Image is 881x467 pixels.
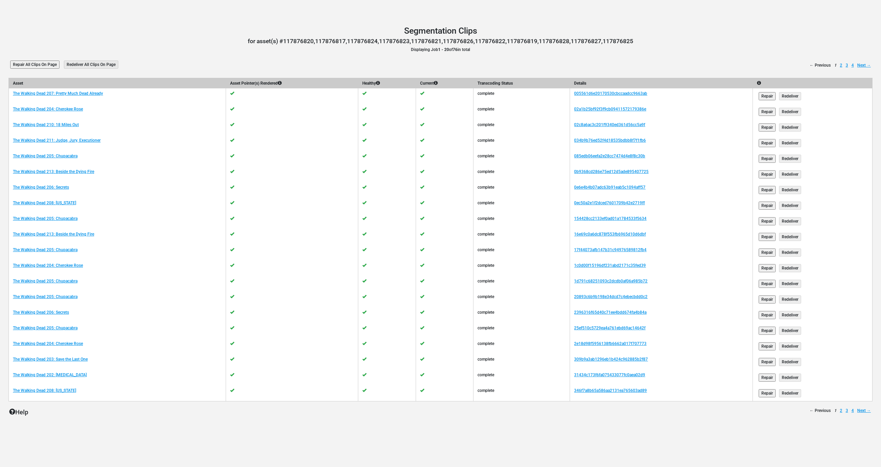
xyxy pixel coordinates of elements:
a: 0e6e4b4b07adc63b91eab5c1094aff57 [574,185,645,190]
th: Transcoding Status [473,78,570,89]
th: Current [416,78,473,89]
input: Repair [759,123,776,132]
th: Asset [9,78,226,89]
a: The Walking Dead 202: [MEDICAL_DATA] [13,373,87,377]
input: Redeliver [779,358,801,366]
a: The Walking Dead 206: Secrets [13,185,69,190]
input: Redeliver [779,248,801,257]
input: Redeliver [779,217,801,225]
a: Page 4 [851,408,854,414]
a: The Walking Dead 207: Pretty Much Dead Already [13,91,103,96]
span: Previous page [810,408,831,414]
td: complete [473,260,570,276]
a: 1d791c68251093c2dcdb0af06a985b72 [574,279,647,283]
td: complete [473,385,570,401]
a: 25ef510c5729ea4a761ebd69ac14642f [574,326,645,330]
a: Page 2 [840,62,842,68]
a: The Walking Dead 208: [US_STATE] [13,201,76,205]
a: The Walking Dead 211: Judge, Jury, Executioner [13,138,101,143]
input: Repair [759,248,776,257]
td: complete [473,354,570,370]
td: complete [473,182,570,198]
span: Previous page [810,62,831,68]
a: The Walking Dead 210: 18 Miles Out [13,122,79,127]
input: Repair [759,327,776,335]
td: complete [473,213,570,229]
a: The Walking Dead 205: Chupacabra [13,279,77,283]
input: Repair [759,311,776,319]
em: Page 1 [834,62,836,68]
a: Next page [857,62,871,68]
input: Redeliver [779,342,801,350]
td: complete [473,229,570,245]
a: 02a1b25bf92f3f9cb09411572179386e [574,107,646,111]
a: 17f44073afb147b31c94976589812fb4 [574,247,646,252]
a: 154428cc2133ef0ad01a1784533f5634 [574,216,646,221]
input: Repair [759,108,776,116]
input: Repair [759,389,776,397]
td: complete [473,276,570,292]
h3: for asset(s) #117876820,117876817,117876824,117876823,117876821,117876826,117876822,117876819,117... [8,38,873,45]
input: Repair [759,374,776,382]
header: Displaying Job of in total [8,26,873,53]
input: Redeliver [779,92,801,100]
a: Page 3 [846,62,848,68]
div: Pagination [808,408,873,414]
th: Healthy [358,78,416,89]
a: 005561d6e20170530cbccaadcc9663ab [574,91,647,96]
input: Repair [759,295,776,304]
input: Repair [759,280,776,288]
input: Redeliver [779,186,801,194]
input: Repair [759,170,776,178]
input: Redeliver [779,311,801,319]
h1: Segmentation Clips [8,26,873,36]
a: The Walking Dead 206: Secrets [13,310,69,315]
td: complete [473,135,570,151]
a: The Walking Dead 208: [US_STATE] [13,388,76,393]
a: The Walking Dead 213: Beside the Dying Fire [13,232,94,237]
a: 085edb06eefa2e28cc7474d4e8f8c30b [574,154,645,158]
input: Repair [759,358,776,366]
td: complete [473,151,570,167]
a: 1c0d00f15196df231abd2171c35fed39 [574,263,646,268]
td: complete [473,104,570,120]
input: Repair [759,92,776,100]
input: Repair [759,155,776,163]
a: The Walking Dead 204: Cherokee Rose [13,341,83,346]
input: Repair [759,342,776,350]
td: complete [473,292,570,307]
a: Page 3 [846,408,848,414]
input: Redeliver [779,139,801,147]
a: 20893c6b9b198e34dcd7c4ebecbdd0c2 [574,294,647,299]
b: 76 [453,47,457,52]
a: 16e69c0a6dc878f553fb6965d10d6dbf [574,232,646,237]
input: Redeliver [779,155,801,163]
input: Redeliver [779,280,801,288]
a: 02c8a6ac3c201f9340ed361d56cc5a9f [574,122,645,127]
a: 0b9368cd286e75ed12d5ade895407725 [574,169,649,174]
td: complete [473,307,570,323]
a: The Walking Dead 204: Cherokee Rose [13,107,83,111]
input: Redeliver All Clips On Page [64,60,118,69]
div: Pagination [808,62,873,68]
a: The Walking Dead 213: Beside the Dying Fire [13,169,94,174]
a: Page 4 [851,62,854,68]
a: 309b9a3ab1296eb1b424c962885b2f87 [574,357,648,362]
input: Redeliver [779,374,801,382]
a: 31434c173f6fa075433077fc0aea02d9 [574,373,645,377]
a: The Walking Dead 203: Save the Last One [13,357,88,362]
input: Redeliver [779,264,801,272]
a: The Walking Dead 204: Cherokee Rose [13,263,83,268]
input: Redeliver [779,389,801,397]
input: Redeliver [779,233,801,241]
input: Redeliver [779,327,801,335]
input: Redeliver [779,295,801,304]
input: Redeliver [779,202,801,210]
input: Redeliver [779,170,801,178]
a: 0ec50a2e1f2dced7601709b42e2719ff [574,201,645,205]
td: complete [473,167,570,182]
input: Repair [759,233,776,241]
td: complete [473,339,570,354]
th: Details [570,78,753,89]
td: complete [473,88,570,104]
